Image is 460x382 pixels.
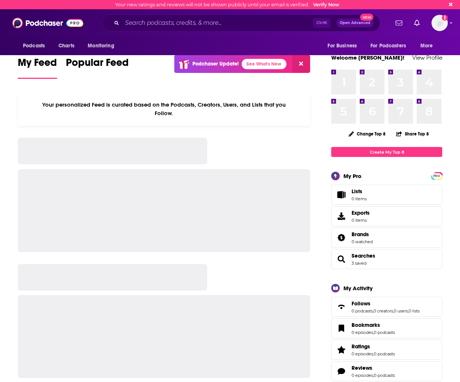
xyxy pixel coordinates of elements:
[331,361,442,381] span: Reviews
[66,56,129,73] span: Popular Feed
[83,39,124,53] button: open menu
[343,172,362,180] div: My Pro
[352,322,395,328] a: Bookmarks
[18,39,54,53] button: open menu
[352,365,372,371] span: Reviews
[352,322,380,328] span: Bookmarks
[396,127,429,141] button: Share Top 8
[58,41,74,51] span: Charts
[352,351,373,356] a: 0 episodes
[334,190,349,200] span: Lists
[352,188,362,195] span: Lists
[352,308,373,314] a: 0 podcasts
[432,173,441,178] a: PRO
[374,373,395,378] a: 0 podcasts
[352,231,373,238] a: Brands
[331,249,442,269] span: Searches
[374,351,395,356] a: 0 podcasts
[192,61,239,67] p: Podchaser Update!
[352,343,370,350] span: Ratings
[373,351,374,356] span: ,
[352,261,366,266] a: 3 saved
[334,302,349,312] a: Follows
[352,210,370,216] span: Exports
[352,373,373,378] a: 0 episodes
[331,206,442,226] a: Exports
[432,15,448,31] img: User Profile
[18,92,310,126] div: Your personalized Feed is curated based on the Podcasts, Creators, Users, and Lists that you Follow.
[102,14,380,31] div: Search podcasts, credits, & more...
[313,18,330,28] span: Ctrl K
[343,285,373,292] div: My Activity
[415,39,442,53] button: open menu
[432,173,441,179] span: PRO
[412,54,442,61] a: View Profile
[393,308,394,314] span: ,
[352,188,367,195] span: Lists
[331,297,442,317] span: Follows
[334,345,349,355] a: Ratings
[331,318,442,338] span: Bookmarks
[12,16,83,30] img: Podchaser - Follow, Share and Rate Podcasts
[352,330,373,335] a: 0 episodes
[331,340,442,360] span: Ratings
[334,211,349,221] span: Exports
[331,54,404,61] a: Welcome [PERSON_NAME]!
[242,59,286,69] a: See What's New
[352,365,395,371] a: Reviews
[373,330,374,335] span: ,
[88,41,114,51] span: Monitoring
[373,373,374,378] span: ,
[352,300,370,307] span: Follows
[18,56,57,79] a: My Feed
[344,129,390,138] button: Change Top 8
[340,21,370,25] span: Open Advanced
[331,228,442,248] span: Brands
[352,218,370,223] span: 0 items
[334,323,349,334] a: Bookmarks
[370,41,406,51] span: For Podcasters
[373,308,393,314] a: 0 creators
[313,2,339,7] a: Verify Now
[334,366,349,376] a: Reviews
[352,300,420,307] a: Follows
[334,232,349,243] a: Brands
[352,196,367,201] span: 0 items
[122,17,313,29] input: Search podcasts, credits, & more...
[420,41,433,51] span: More
[115,2,339,7] div: Your new ratings and reviews will not be shown publicly until your email is verified.
[334,254,349,264] a: Searches
[336,19,374,27] button: Open AdvancedNew
[360,14,373,21] span: New
[442,15,448,21] svg: Email not verified
[23,41,45,51] span: Podcasts
[352,252,375,259] a: Searches
[393,17,405,29] a: Show notifications dropdown
[432,15,448,31] span: Logged in as sstevens
[331,185,442,205] a: Lists
[394,308,408,314] a: 0 users
[66,56,129,79] a: Popular Feed
[18,56,57,73] span: My Feed
[352,343,395,350] a: Ratings
[374,330,395,335] a: 0 podcasts
[411,17,423,29] a: Show notifications dropdown
[409,308,420,314] a: 0 lists
[328,41,357,51] span: For Business
[322,39,366,53] button: open menu
[432,15,448,31] button: Show profile menu
[352,231,369,238] span: Brands
[366,39,417,53] button: open menu
[352,239,373,244] a: 0 watched
[331,147,442,157] a: Create My Top 8
[54,39,79,53] a: Charts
